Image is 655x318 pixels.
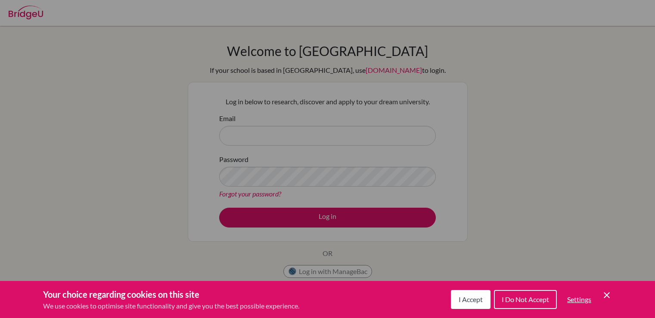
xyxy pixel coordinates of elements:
[502,295,549,303] span: I Do Not Accept
[560,291,598,308] button: Settings
[451,290,490,309] button: I Accept
[602,290,612,300] button: Save and close
[459,295,483,303] span: I Accept
[567,295,591,303] span: Settings
[43,301,299,311] p: We use cookies to optimise site functionality and give you the best possible experience.
[494,290,557,309] button: I Do Not Accept
[43,288,299,301] h3: Your choice regarding cookies on this site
